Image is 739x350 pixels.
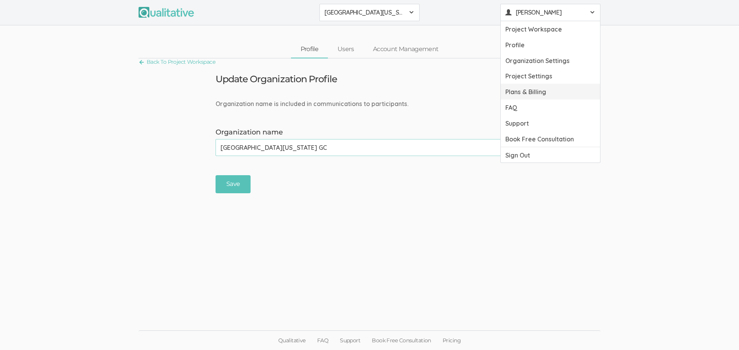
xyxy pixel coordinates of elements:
a: Profile [291,41,328,58]
a: Project Settings [501,68,600,84]
a: Users [328,41,363,58]
a: Book Free Consultation [366,331,437,350]
a: Organization Settings [501,53,600,68]
a: Support [334,331,366,350]
a: Support [501,115,600,131]
a: Pricing [437,331,466,350]
a: Sign Out [501,147,600,163]
a: Qualitative [273,331,311,350]
span: [GEOGRAPHIC_DATA][US_STATE] GC [324,8,405,17]
a: FAQ [501,100,600,115]
span: [PERSON_NAME] [516,8,585,17]
iframe: Chat Widget [701,313,739,350]
h3: Update Organization Profile [216,74,337,84]
div: Organization name is included in communications to participants. [210,100,529,108]
button: [PERSON_NAME] [500,4,600,21]
a: Project Workspace [501,21,600,37]
img: Qualitative [139,7,194,18]
a: Profile [501,37,600,53]
a: Account Management [363,41,448,58]
button: [GEOGRAPHIC_DATA][US_STATE] GC [319,4,420,21]
a: FAQ [311,331,334,350]
a: Back To Project Workspace [139,57,215,67]
a: Book Free Consultation [501,131,600,147]
input: Save [216,175,251,193]
a: Plans & Billing [501,84,600,100]
label: Organization name [216,128,523,138]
